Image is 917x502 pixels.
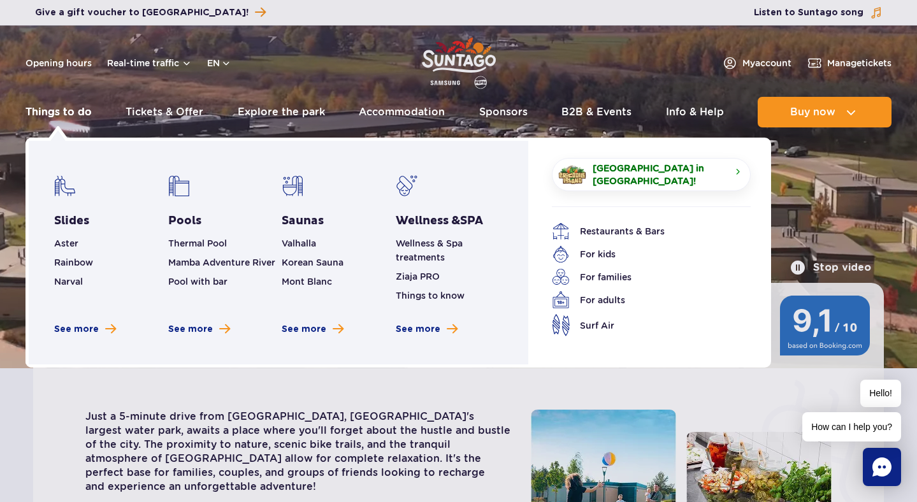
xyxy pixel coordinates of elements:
a: Explore the park [238,97,325,127]
a: Thermal Pool [168,238,227,248]
a: Accommodation [359,97,445,127]
a: See more Wellness & SPA [396,323,458,336]
div: Chat [863,448,901,486]
a: Saunas [282,213,324,229]
a: Slides [54,213,89,229]
span: How can I help you? [802,412,901,441]
a: Valhalla [282,238,316,248]
a: Ziaja PRO [396,271,440,282]
a: Myaccount [722,55,791,71]
button: Buy now [758,97,892,127]
span: Manage tickets [827,57,892,69]
span: Hello! [860,380,901,407]
a: Surf Air [552,314,732,336]
span: See more [396,323,440,336]
span: See more [54,323,99,336]
a: See more pools [168,323,230,336]
a: For kids [552,245,732,263]
button: Real-time traffic [107,58,192,68]
a: Wellness & Spa treatments [396,238,463,262]
a: For families [552,268,732,286]
a: See more slides [54,323,116,336]
a: Things to do [25,97,92,127]
span: See more [282,323,326,336]
a: Wellness &SPA [396,213,483,229]
span: Surf Air [580,319,614,333]
a: Mamba Adventure River [168,257,275,268]
a: See more saunas [282,323,343,336]
a: [GEOGRAPHIC_DATA] in [GEOGRAPHIC_DATA]! [552,158,751,191]
span: SPA [460,213,483,228]
a: Narval [54,276,83,287]
a: Rainbow [54,257,93,268]
span: [GEOGRAPHIC_DATA] in [GEOGRAPHIC_DATA]! [593,162,730,187]
span: My account [742,57,791,69]
button: en [207,57,231,69]
a: Pool with bar [168,276,227,287]
a: Managetickets [807,55,892,71]
a: For adults [552,291,732,309]
a: Aster [54,238,78,248]
a: Pools [168,213,201,229]
a: B2B & Events [561,97,632,127]
a: Sponsors [479,97,528,127]
a: Mont Blanc [282,276,332,287]
a: Things to know [396,290,465,301]
a: Info & Help [666,97,724,127]
span: Buy now [790,106,835,118]
span: See more [168,323,213,336]
a: Restaurants & Bars [552,222,732,240]
a: Tickets & Offer [126,97,203,127]
a: Korean Sauna [282,257,343,268]
a: Opening hours [25,57,92,69]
